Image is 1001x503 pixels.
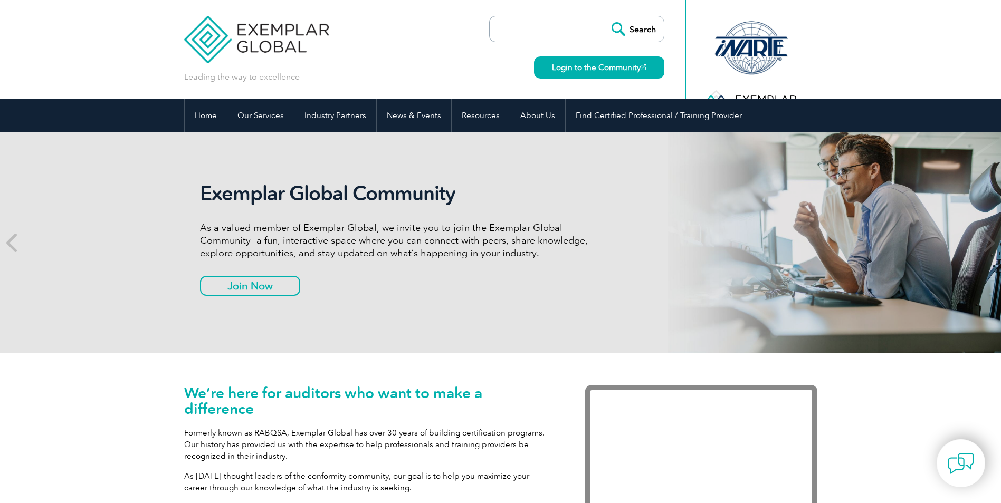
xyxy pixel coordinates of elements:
a: Home [185,99,227,132]
h2: Exemplar Global Community [200,181,596,206]
a: Login to the Community [534,56,664,79]
h1: We’re here for auditors who want to make a difference [184,385,554,417]
img: contact-chat.png [948,450,974,477]
input: Search [606,16,664,42]
a: Join Now [200,276,300,296]
a: Industry Partners [294,99,376,132]
p: As a valued member of Exemplar Global, we invite you to join the Exemplar Global Community—a fun,... [200,221,596,259]
a: Resources [452,99,510,132]
p: Leading the way to excellence [184,71,300,83]
a: About Us [510,99,565,132]
img: open_square.png [641,64,646,70]
p: Formerly known as RABQSA, Exemplar Global has over 30 years of building certification programs. O... [184,427,554,462]
a: Our Services [227,99,294,132]
a: Find Certified Professional / Training Provider [566,99,752,132]
p: As [DATE] thought leaders of the conformity community, our goal is to help you maximize your care... [184,470,554,494]
a: News & Events [377,99,451,132]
